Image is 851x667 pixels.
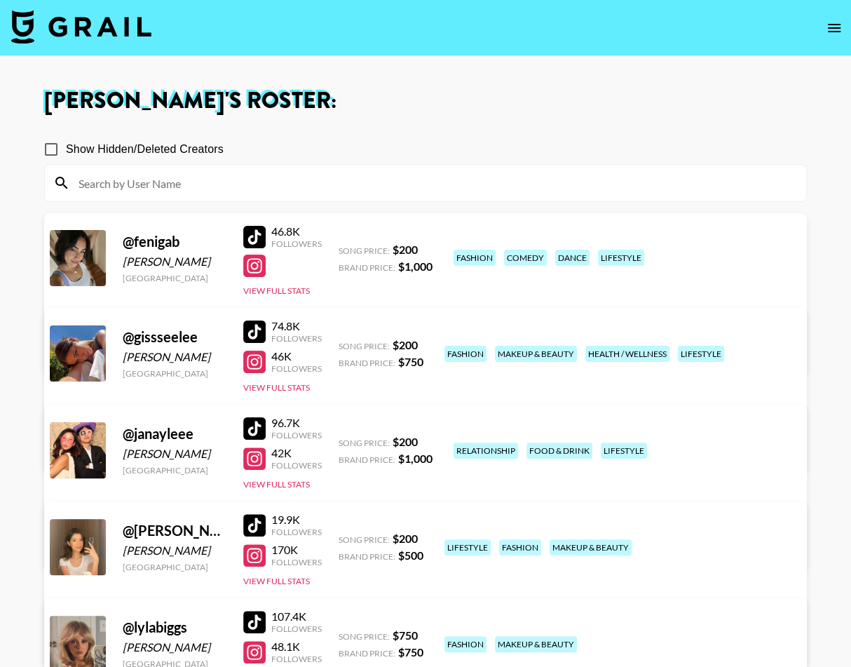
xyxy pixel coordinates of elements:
strong: $ 500 [398,548,423,562]
strong: $ 750 [393,628,418,642]
div: 46.8K [271,224,322,238]
div: [PERSON_NAME] [123,640,226,654]
strong: $ 1,000 [398,260,433,273]
span: Song Price: [339,631,390,642]
div: Followers [271,238,322,249]
strong: $ 200 [393,338,418,351]
input: Search by User Name [70,172,798,194]
div: [GEOGRAPHIC_DATA] [123,368,226,379]
button: View Full Stats [243,285,310,296]
strong: $ 1,000 [398,452,433,465]
div: Followers [271,624,322,634]
span: Show Hidden/Deleted Creators [66,141,224,158]
button: View Full Stats [243,576,310,586]
span: Song Price: [339,341,390,351]
div: [PERSON_NAME] [123,350,226,364]
div: 19.9K [271,513,322,527]
div: makeup & beauty [495,636,577,652]
div: @ lylabiggs [123,619,226,636]
div: fashion [454,250,496,266]
strong: $ 200 [393,532,418,545]
div: [PERSON_NAME] [123,447,226,461]
div: lifestyle [444,539,491,555]
div: lifestyle [601,443,647,459]
div: Followers [271,333,322,344]
strong: $ 200 [393,243,418,256]
div: 170K [271,543,322,557]
div: [PERSON_NAME] [123,255,226,269]
strong: $ 750 [398,355,423,368]
span: Brand Price: [339,551,395,562]
div: @ janayleee [123,425,226,443]
div: fashion [499,539,541,555]
div: 42K [271,446,322,460]
div: makeup & beauty [495,346,577,362]
div: Followers [271,527,322,537]
div: 96.7K [271,416,322,430]
div: Followers [271,654,322,664]
div: fashion [444,346,486,362]
span: Song Price: [339,438,390,448]
div: [PERSON_NAME] [123,544,226,558]
div: @ fenigab [123,233,226,250]
div: comedy [504,250,547,266]
div: Followers [271,363,322,374]
span: Song Price: [339,534,390,545]
button: View Full Stats [243,479,310,490]
button: open drawer [820,14,848,42]
button: View Full Stats [243,382,310,393]
div: [GEOGRAPHIC_DATA] [123,273,226,283]
strong: $ 750 [398,645,423,659]
div: Followers [271,460,322,471]
div: food & drink [526,443,592,459]
span: Brand Price: [339,262,395,273]
span: Brand Price: [339,454,395,465]
strong: $ 200 [393,435,418,448]
div: Followers [271,557,322,567]
div: makeup & beauty [550,539,632,555]
span: Brand Price: [339,358,395,368]
h1: [PERSON_NAME] 's Roster: [44,90,807,112]
div: dance [555,250,590,266]
div: Followers [271,430,322,440]
div: [GEOGRAPHIC_DATA] [123,562,226,572]
div: 46K [271,349,322,363]
div: fashion [444,636,486,652]
div: 48.1K [271,640,322,654]
div: @ gissseelee [123,328,226,346]
div: lifestyle [678,346,724,362]
div: health / wellness [585,346,669,362]
div: [GEOGRAPHIC_DATA] [123,465,226,476]
span: Brand Price: [339,648,395,659]
div: @ [PERSON_NAME].[PERSON_NAME] [123,522,226,539]
img: Grail Talent [11,10,151,43]
span: Song Price: [339,245,390,256]
div: relationship [454,443,518,459]
div: lifestyle [598,250,644,266]
div: 74.8K [271,319,322,333]
div: 107.4K [271,609,322,624]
